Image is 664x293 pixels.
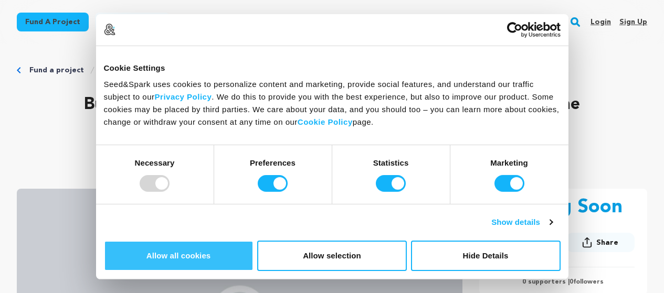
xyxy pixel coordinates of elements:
[104,24,115,35] img: logo
[17,13,89,31] a: Fund a project
[491,216,552,229] a: Show details
[104,78,561,128] div: Seed&Spark uses cookies to personalize content and marketing, provide social features, and unders...
[95,13,170,31] a: Start a project
[104,61,561,74] div: Cookie Settings
[570,279,573,285] span: 0
[104,241,254,271] button: Allow all cookies
[619,14,647,30] a: Sign up
[17,65,647,75] div: Breadcrumb
[566,233,635,252] button: Share
[135,158,175,167] strong: Necessary
[490,158,528,167] strong: Marketing
[469,21,561,37] a: Usercentrics Cookiebot - opens in a new window
[373,158,409,167] strong: Statistics
[155,92,212,101] a: Privacy Policy
[591,14,611,30] a: Login
[17,92,647,117] p: Buy [MEDICAL_DATA] Online Expert Advice, Trusted Medicine
[411,241,561,271] button: Hide Details
[596,237,618,248] span: Share
[29,65,84,75] a: Fund a project
[257,241,407,271] button: Allow selection
[566,233,635,256] span: Share
[298,117,353,126] a: Cookie Policy
[17,138,647,151] p: Crime, Comedy
[17,126,647,138] p: [GEOGRAPHIC_DATA], [US_STATE] | Collective
[250,158,296,167] strong: Preferences
[492,278,635,286] p: 0 supporters | followers
[80,159,584,172] p: jbjhm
